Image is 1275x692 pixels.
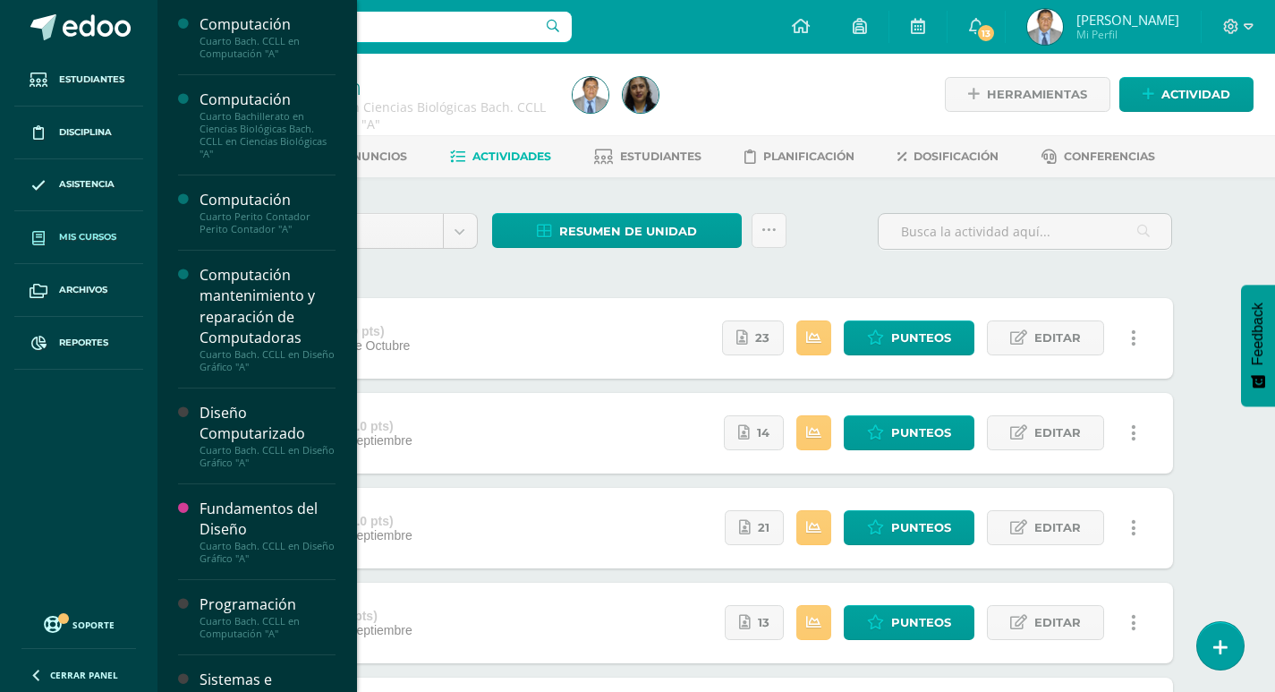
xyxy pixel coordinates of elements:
span: Asistencia [59,177,115,192]
span: Editar [1034,606,1081,639]
div: Diseño Computarizado [200,403,336,444]
a: 23 [722,320,784,355]
span: 19 de Septiembre [313,433,412,448]
a: Soporte [21,611,136,636]
div: Fundamentos del Diseño [200,499,336,540]
a: Resumen de unidad [492,213,742,248]
a: Fundamentos del DiseñoCuarto Bach. CCLL en Diseño Gráfico "A" [200,499,336,565]
span: Punteos [891,511,951,544]
span: Editar [1034,416,1081,449]
a: Punteos [844,320,974,355]
span: Planificación [763,150,854,163]
span: Punteos [891,606,951,639]
span: Editar [1034,321,1081,355]
span: 13 [976,23,996,43]
img: 1c029c39644e06f67a1b9d0bc372bf94.png [623,77,659,113]
div: Cuarto Bach. CCLL en Diseño Gráfico "A" [200,540,336,565]
a: Planificación [744,142,854,171]
span: Punteos [891,321,951,355]
div: Cuarto Bach. CCLL en Computación "A" [200,35,336,60]
span: Estudiantes [620,150,701,163]
a: Punteos [844,510,974,545]
a: Anuncios [320,142,407,171]
div: Cuarto Bach. CCLL en Diseño Gráfico "A" [200,348,336,373]
a: Mis cursos [14,211,143,264]
span: Dosificación [914,150,999,163]
span: 14 [757,416,769,449]
span: Estudiantes [59,73,124,87]
div: Cuarto Bachillerato en Ciencias Biológicas Bach. CCLL en Ciencias Biológicas 'A' [225,98,551,132]
a: 21 [725,510,784,545]
input: Busca la actividad aquí... [879,214,1171,249]
span: Archivos [59,283,107,297]
span: Editar [1034,511,1081,544]
span: Conferencias [1064,150,1155,163]
a: Asistencia [14,159,143,212]
a: 14 [724,415,784,450]
img: 219bdcb1a3e4d06700ae7d5ab62fa881.png [573,77,608,113]
span: Herramientas [987,78,1087,111]
span: Reportes [59,336,108,350]
span: 13 [758,606,769,639]
a: ComputaciónCuarto Bach. CCLL en Computación "A" [200,14,336,60]
div: Computación [200,14,336,35]
div: Computación [200,190,336,210]
span: Actividades [472,150,551,163]
div: Programación [200,594,336,615]
input: Busca un usuario... [169,12,572,42]
a: Actividad [1119,77,1254,112]
a: Dosificación [897,142,999,171]
div: Cuarto Bach. CCLL en Computación "A" [200,615,336,640]
span: Disciplina [59,125,112,140]
span: Feedback [1250,303,1266,365]
a: Reportes [14,317,143,370]
a: Conferencias [1041,142,1155,171]
a: ProgramaciónCuarto Bach. CCLL en Computación "A" [200,594,336,640]
span: [PERSON_NAME] [1076,11,1179,29]
span: Punteos [891,416,951,449]
a: Diseño ComputarizadoCuarto Bach. CCLL en Diseño Gráfico "A" [200,403,336,469]
a: Herramientas [945,77,1110,112]
div: Computación [200,90,336,110]
strong: (15.0 pts) [338,514,393,528]
span: 21 [758,511,769,544]
a: Unidad 4 [261,214,477,248]
a: Punteos [844,415,974,450]
span: Soporte [72,619,115,631]
span: Actividad [1161,78,1230,111]
div: Cuarto Bachillerato en Ciencias Biológicas Bach. CCLL en Ciencias Biológicas "A" [200,110,336,160]
button: Feedback - Mostrar encuesta [1241,285,1275,406]
span: 12 de Septiembre [313,528,412,542]
a: Computación mantenimiento y reparación de ComputadorasCuarto Bach. CCLL en Diseño Gráfico "A" [200,265,336,372]
span: Cerrar panel [50,669,118,681]
h1: Computación [225,73,551,98]
span: Mi Perfil [1076,27,1179,42]
a: Punteos [844,605,974,640]
img: 219bdcb1a3e4d06700ae7d5ab62fa881.png [1027,9,1063,45]
a: Estudiantes [594,142,701,171]
a: Disciplina [14,107,143,159]
a: Archivos [14,264,143,317]
div: Cuarto Perito Contador Perito Contador "A" [200,210,336,235]
a: ComputaciónCuarto Bachillerato en Ciencias Biológicas Bach. CCLL en Ciencias Biológicas "A" [200,90,336,160]
span: 05 de Septiembre [313,623,412,637]
span: 07 de Octubre [331,338,411,353]
a: 13 [725,605,784,640]
strong: (15.0 pts) [338,419,393,433]
a: ComputaciónCuarto Perito Contador Perito Contador "A" [200,190,336,235]
a: Actividades [450,142,551,171]
span: Anuncios [344,150,407,163]
span: 23 [755,321,769,355]
div: Cuarto Bach. CCLL en Diseño Gráfico "A" [200,444,336,469]
a: Estudiantes [14,54,143,107]
span: Mis cursos [59,230,116,244]
div: Computación mantenimiento y reparación de Computadoras [200,265,336,347]
span: Resumen de unidad [559,215,697,248]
